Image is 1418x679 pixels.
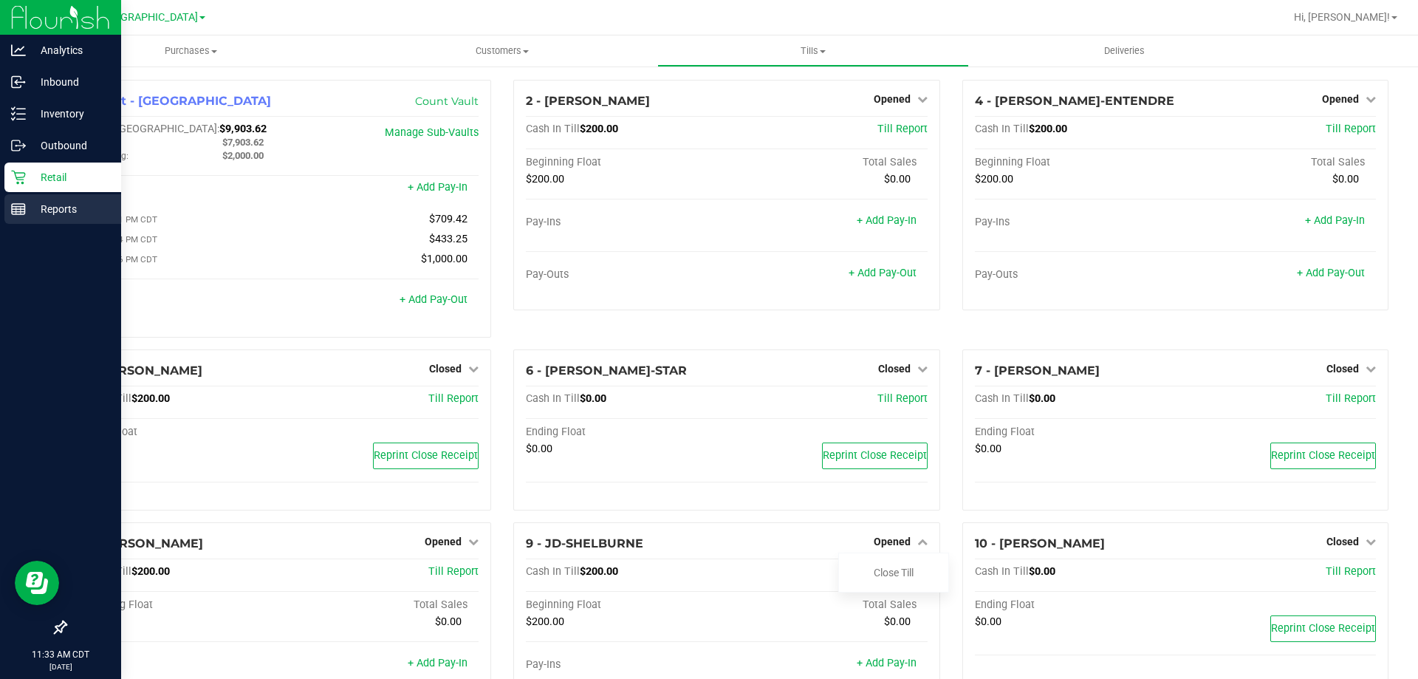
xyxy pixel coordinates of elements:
[857,657,917,669] a: + Add Pay-In
[78,295,278,308] div: Pay-Outs
[526,598,727,612] div: Beginning Float
[278,598,479,612] div: Total Sales
[1294,11,1390,23] span: Hi, [PERSON_NAME]!
[435,615,462,628] span: $0.00
[822,443,928,469] button: Reprint Close Receipt
[131,392,170,405] span: $200.00
[11,138,26,153] inline-svg: Outbound
[346,35,657,66] a: Customers
[78,123,219,135] span: Cash In [GEOGRAPHIC_DATA]:
[429,233,467,245] span: $433.25
[1332,173,1359,185] span: $0.00
[878,363,911,375] span: Closed
[857,214,917,227] a: + Add Pay-In
[1326,392,1376,405] a: Till Report
[7,661,114,672] p: [DATE]
[11,75,26,89] inline-svg: Inbound
[1326,123,1376,135] a: Till Report
[657,35,968,66] a: Tills
[78,426,278,439] div: Ending Float
[727,156,928,169] div: Total Sales
[1029,565,1055,578] span: $0.00
[11,170,26,185] inline-svg: Retail
[415,95,479,108] a: Count Vault
[975,615,1001,628] span: $0.00
[374,449,478,462] span: Reprint Close Receipt
[26,137,114,154] p: Outbound
[26,105,114,123] p: Inventory
[526,123,580,135] span: Cash In Till
[11,202,26,216] inline-svg: Reports
[78,364,202,378] span: 5 - [PERSON_NAME]
[78,598,278,612] div: Beginning Float
[1326,536,1359,547] span: Closed
[408,181,467,194] a: + Add Pay-In
[975,216,1176,229] div: Pay-Ins
[526,216,727,229] div: Pay-Ins
[26,200,114,218] p: Reports
[1305,214,1365,227] a: + Add Pay-In
[347,44,657,58] span: Customers
[849,267,917,279] a: + Add Pay-Out
[26,41,114,59] p: Analytics
[429,363,462,375] span: Closed
[1326,363,1359,375] span: Closed
[975,392,1029,405] span: Cash In Till
[222,150,264,161] span: $2,000.00
[526,94,650,108] span: 2 - [PERSON_NAME]
[526,565,580,578] span: Cash In Till
[78,536,203,550] span: 8 - [PERSON_NAME]
[26,73,114,91] p: Inbound
[975,565,1029,578] span: Cash In Till
[874,93,911,105] span: Opened
[1029,123,1067,135] span: $200.00
[131,565,170,578] span: $200.00
[429,213,467,225] span: $709.42
[35,44,346,58] span: Purchases
[580,392,606,405] span: $0.00
[975,268,1176,282] div: Pay-Outs
[975,426,1176,439] div: Ending Float
[35,35,346,66] a: Purchases
[78,658,278,672] div: Pay-Ins
[526,364,687,378] span: 6 - [PERSON_NAME]-STAR
[11,106,26,121] inline-svg: Inventory
[1084,44,1165,58] span: Deliveries
[1175,156,1376,169] div: Total Sales
[526,658,727,672] div: Pay-Ins
[1326,565,1376,578] span: Till Report
[969,35,1280,66] a: Deliveries
[975,156,1176,169] div: Beginning Float
[222,137,264,148] span: $7,903.62
[400,293,467,306] a: + Add Pay-Out
[1271,622,1375,635] span: Reprint Close Receipt
[727,598,928,612] div: Total Sales
[7,648,114,661] p: 11:33 AM CDT
[373,443,479,469] button: Reprint Close Receipt
[975,94,1174,108] span: 4 - [PERSON_NAME]-ENTENDRE
[1270,443,1376,469] button: Reprint Close Receipt
[425,536,462,547] span: Opened
[428,392,479,405] a: Till Report
[526,268,727,282] div: Pay-Outs
[1322,93,1359,105] span: Opened
[15,561,59,605] iframe: Resource center
[874,567,914,579] a: Close Till
[658,44,967,58] span: Tills
[408,657,467,669] a: + Add Pay-In
[975,123,1029,135] span: Cash In Till
[526,173,564,185] span: $200.00
[428,565,479,578] a: Till Report
[1029,392,1055,405] span: $0.00
[526,536,643,550] span: 9 - JD-SHELBURNE
[526,392,580,405] span: Cash In Till
[526,156,727,169] div: Beginning Float
[1297,267,1365,279] a: + Add Pay-Out
[874,536,911,547] span: Opened
[884,173,911,185] span: $0.00
[219,123,267,135] span: $9,903.62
